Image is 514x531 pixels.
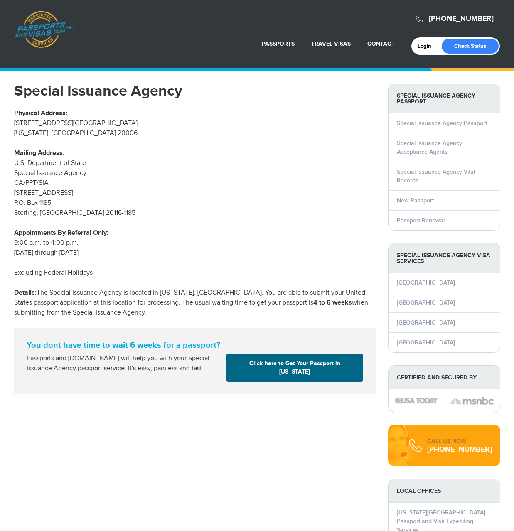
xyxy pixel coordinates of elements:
[397,299,455,306] a: [GEOGRAPHIC_DATA]
[262,40,295,47] a: Passports
[397,319,455,326] a: [GEOGRAPHIC_DATA]
[14,268,376,278] p: Excluding Federal Holidays
[14,289,37,297] strong: Details:
[367,40,395,47] a: Contact
[311,40,351,47] a: Travel Visas
[14,228,376,258] p: 9:00 a.m. to 4:00 p.m. [DATE] through [DATE]
[313,299,352,307] strong: 4 to 6 weeks
[14,108,376,138] p: [STREET_ADDRESS][GEOGRAPHIC_DATA] [US_STATE], [GEOGRAPHIC_DATA] 20006
[23,354,224,374] div: Passports and [DOMAIN_NAME] will help you with your Special Issuance Agency passport service. It'...
[389,84,500,113] strong: Special Issuance Agency Passport
[450,396,494,406] img: image description
[397,120,487,127] a: Special Issuance Agency Passport
[14,84,376,98] h1: Special Issuance Agency
[397,217,445,224] a: Passport Renewal
[14,109,67,117] strong: Physical Address:
[397,168,475,184] a: Special Issuance Agency Vital Records
[14,229,108,237] strong: Appointments By Referral Only:
[397,197,434,204] a: New Passport
[27,340,363,350] strong: You dont have time to wait 6 weeks for a passport?
[418,43,437,49] a: Login
[15,11,74,48] a: Passports & [DOMAIN_NAME]
[442,39,499,54] a: Check Status
[226,354,363,382] a: Click here to Get Your Passport in [US_STATE]
[14,288,376,318] p: The Special Issuance Agency is located in [US_STATE], [GEOGRAPHIC_DATA]. You are able to submit y...
[427,445,492,454] div: [PHONE_NUMBER]
[395,398,438,403] img: image description
[389,479,500,503] strong: LOCAL OFFICES
[389,366,500,389] strong: Certified and Secured by
[397,339,455,346] a: [GEOGRAPHIC_DATA]
[427,437,492,445] div: CALL US NOW
[397,140,462,155] a: Special Issuance Agency Acceptance Agents
[14,149,64,157] strong: Mailing Address:
[389,243,500,273] strong: Special Issuance Agency Visa Services
[397,279,455,286] a: [GEOGRAPHIC_DATA]
[429,14,494,23] a: [PHONE_NUMBER]
[14,148,376,218] p: U.S. Department of State Special Issuance Agency CA/PPT/SIA [STREET_ADDRESS] P.O. Box 1185 Sterli...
